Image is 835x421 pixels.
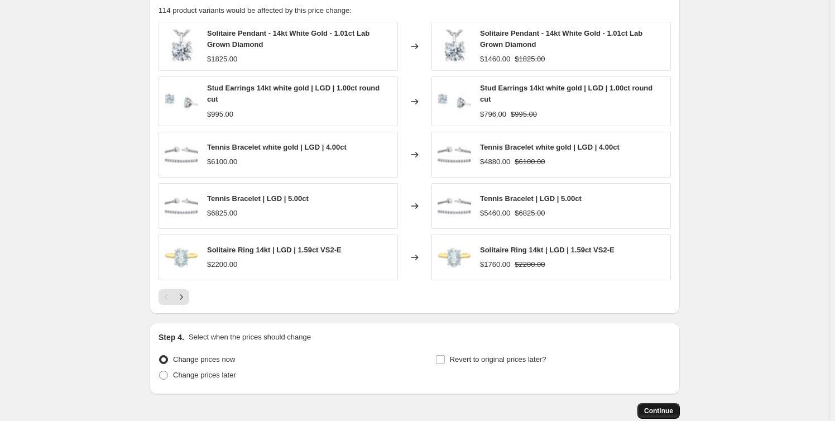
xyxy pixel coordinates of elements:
[480,246,615,254] span: Solitaire Ring 14kt | LGD | 1.59ct VS2-E
[207,208,237,219] div: $6825.00
[165,85,198,118] img: EE4336WG_100_80x.jpg
[159,6,352,15] span: 114 product variants would be affected by this price change:
[480,259,510,270] div: $1760.00
[159,332,184,343] h2: Step 4.
[173,371,236,379] span: Change prices later
[511,109,537,120] strike: $995.00
[207,259,237,270] div: $2200.00
[174,289,189,305] button: Next
[159,289,189,305] nav: Pagination
[515,259,545,270] strike: $2200.00
[189,332,311,343] p: Select when the prices should change
[480,54,510,65] div: $1460.00
[438,241,471,274] img: R10180YW_300_80x.jpg
[165,241,198,274] img: R10180YW_300_80x.jpg
[480,29,642,49] span: Solitaire Pendant - 14kt White Gold - 1.01ct Lab Grown Diamond
[480,143,620,151] span: Tennis Bracelet white gold | LGD | 4.00ct
[438,189,471,223] img: BBR977WG_500_14389178-a8f6-4f2b-b395-e816d895b704_80x.jpg
[207,246,342,254] span: Solitaire Ring 14kt | LGD | 1.59ct VS2-E
[207,54,237,65] div: $1825.00
[450,355,546,363] span: Revert to original prices later?
[637,403,680,419] button: Continue
[207,109,233,120] div: $995.00
[438,85,471,118] img: EE4336WG_100_80x.jpg
[438,138,471,171] img: BBR977WG_500_80x.jpg
[480,84,652,103] span: Stud Earrings 14kt white gold | LGD | 1.00ct round cut
[173,355,235,363] span: Change prices now
[515,156,545,168] strike: $6100.00
[438,30,471,63] img: PP4336WG_100_80x.jpg
[165,30,198,63] img: PP4336WG_100_80x.jpg
[165,138,198,171] img: BBR977WG_500_80x.jpg
[165,189,198,223] img: BBR977WG_500_14389178-a8f6-4f2b-b395-e816d895b704_80x.jpg
[207,29,369,49] span: Solitaire Pendant - 14kt White Gold - 1.01ct Lab Grown Diamond
[644,406,673,415] span: Continue
[207,143,347,151] span: Tennis Bracelet white gold | LGD | 4.00ct
[480,156,510,168] div: $4880.00
[515,208,545,219] strike: $6825.00
[207,84,380,103] span: Stud Earrings 14kt white gold | LGD | 1.00ct round cut
[480,208,510,219] div: $5460.00
[207,156,237,168] div: $6100.00
[480,109,506,120] div: $796.00
[207,194,309,203] span: Tennis Bracelet | LGD | 5.00ct
[515,54,545,65] strike: $1825.00
[480,194,582,203] span: Tennis Bracelet | LGD | 5.00ct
